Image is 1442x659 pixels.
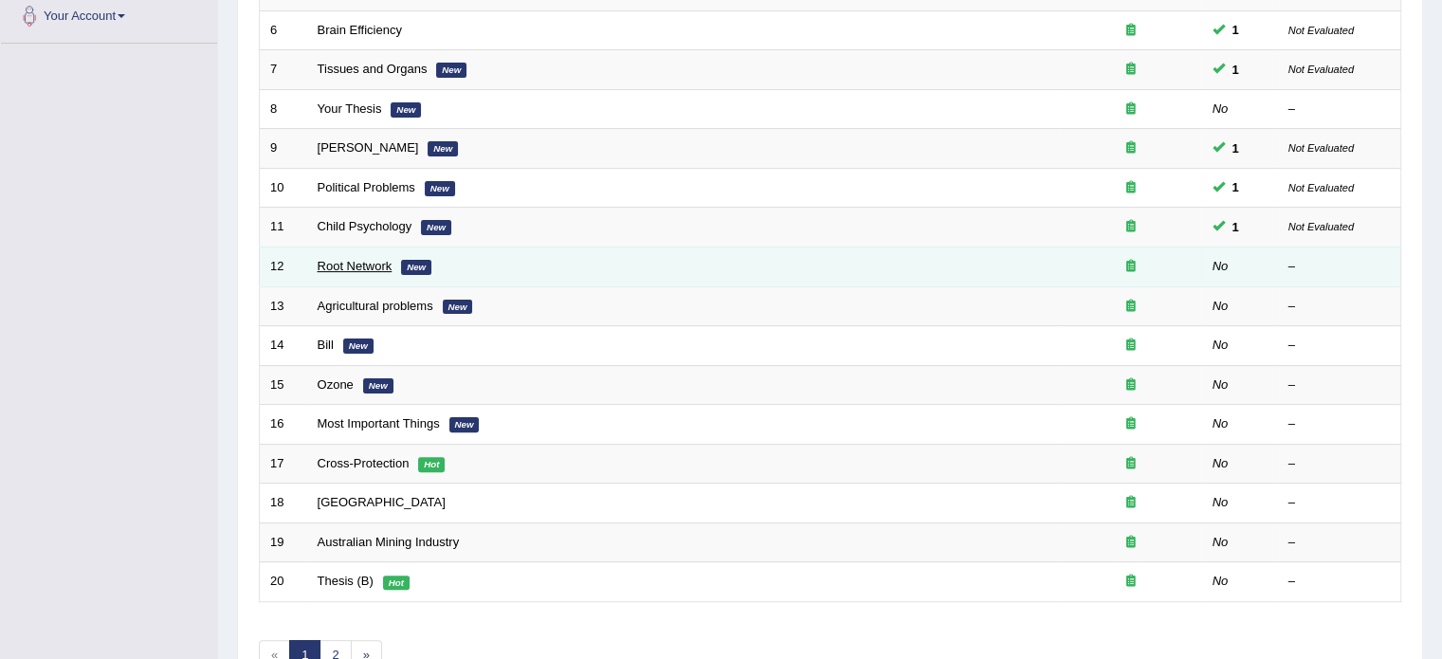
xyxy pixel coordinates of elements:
em: New [428,141,458,156]
em: New [401,260,431,275]
div: Exam occurring question [1070,376,1192,394]
small: Not Evaluated [1288,64,1354,75]
td: 17 [260,444,307,484]
em: No [1213,101,1229,116]
div: Exam occurring question [1070,258,1192,276]
a: Thesis (B) [318,574,374,588]
em: Hot [383,576,410,591]
td: 18 [260,484,307,523]
div: Exam occurring question [1070,494,1192,512]
div: – [1288,376,1391,394]
div: – [1288,415,1391,433]
div: Exam occurring question [1070,573,1192,591]
div: Exam occurring question [1070,101,1192,119]
em: New [343,339,374,354]
td: 6 [260,10,307,50]
span: You can still take this question [1225,20,1247,40]
span: You can still take this question [1225,138,1247,158]
a: Bill [318,338,334,352]
td: 16 [260,405,307,445]
td: 10 [260,168,307,208]
a: Root Network [318,259,392,273]
em: No [1213,259,1229,273]
span: You can still take this question [1225,217,1247,237]
div: – [1288,494,1391,512]
div: – [1288,337,1391,355]
em: New [443,300,473,315]
small: Not Evaluated [1288,182,1354,193]
a: Cross-Protection [318,456,410,470]
em: No [1213,338,1229,352]
td: 15 [260,365,307,405]
em: New [391,102,421,118]
div: Exam occurring question [1070,139,1192,157]
em: No [1213,416,1229,430]
a: Agricultural problems [318,299,433,313]
em: No [1213,299,1229,313]
em: No [1213,535,1229,549]
div: Exam occurring question [1070,61,1192,79]
a: Ozone [318,377,354,392]
td: 11 [260,208,307,247]
em: New [449,417,480,432]
div: Exam occurring question [1070,534,1192,552]
a: Most Important Things [318,416,440,430]
em: No [1213,495,1229,509]
small: Not Evaluated [1288,221,1354,232]
a: Political Problems [318,180,415,194]
td: 14 [260,326,307,366]
div: – [1288,455,1391,473]
div: – [1288,298,1391,316]
em: No [1213,574,1229,588]
em: New [425,181,455,196]
div: Exam occurring question [1070,22,1192,40]
a: [GEOGRAPHIC_DATA] [318,495,446,509]
div: Exam occurring question [1070,337,1192,355]
td: 19 [260,522,307,562]
span: You can still take this question [1225,177,1247,197]
div: Exam occurring question [1070,179,1192,197]
td: 12 [260,247,307,286]
em: New [421,220,451,235]
div: Exam occurring question [1070,298,1192,316]
em: New [363,378,393,394]
em: Hot [418,457,445,472]
span: You can still take this question [1225,60,1247,80]
em: New [436,63,466,78]
a: Australian Mining Industry [318,535,460,549]
em: No [1213,377,1229,392]
div: – [1288,101,1391,119]
td: 9 [260,129,307,169]
td: 7 [260,50,307,90]
em: No [1213,456,1229,470]
td: 20 [260,562,307,602]
div: Exam occurring question [1070,415,1192,433]
div: – [1288,534,1391,552]
small: Not Evaluated [1288,25,1354,36]
td: 13 [260,286,307,326]
a: Child Psychology [318,219,412,233]
a: Brain Efficiency [318,23,402,37]
div: – [1288,573,1391,591]
a: Tissues and Organs [318,62,428,76]
td: 8 [260,89,307,129]
a: [PERSON_NAME] [318,140,419,155]
div: Exam occurring question [1070,455,1192,473]
a: Your Thesis [318,101,382,116]
small: Not Evaluated [1288,142,1354,154]
div: Exam occurring question [1070,218,1192,236]
div: – [1288,258,1391,276]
